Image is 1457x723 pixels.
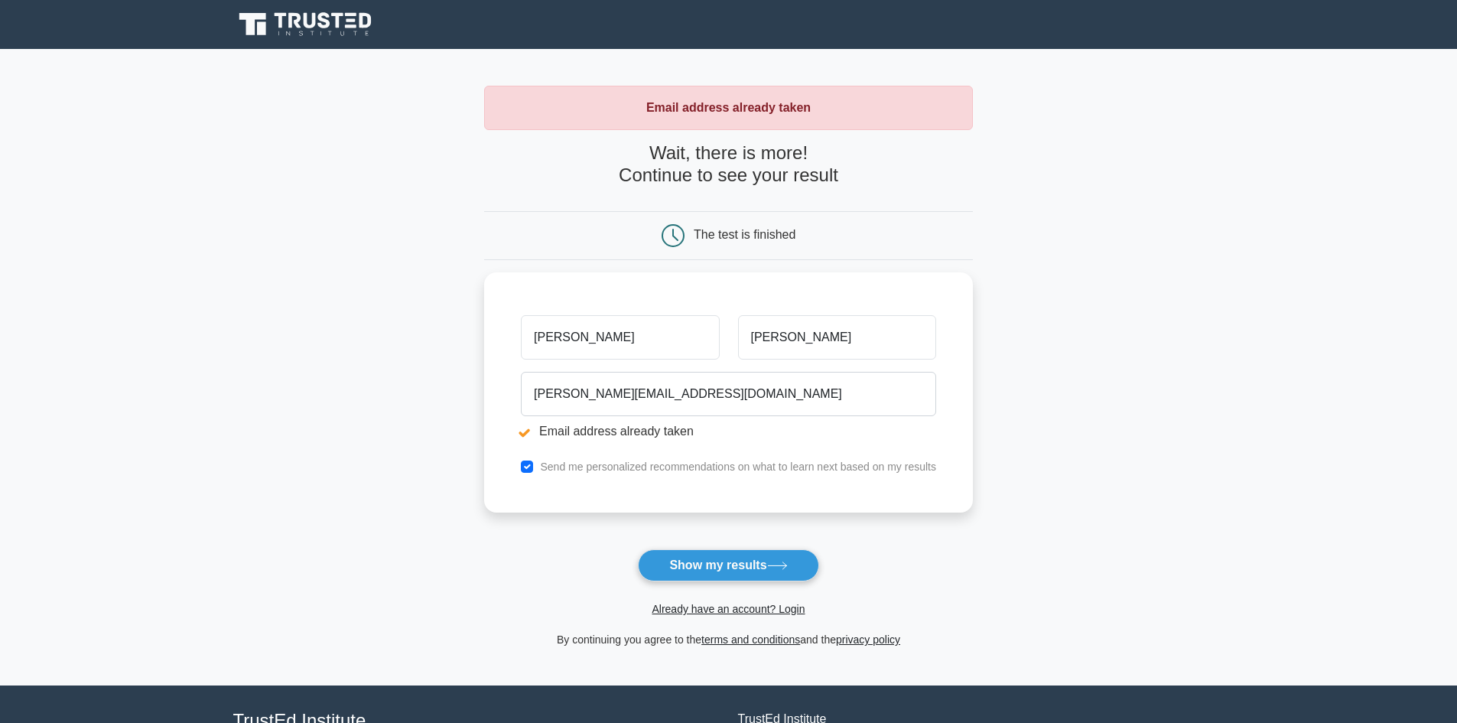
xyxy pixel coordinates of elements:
a: terms and conditions [701,633,800,646]
div: By continuing you agree to the and the [475,630,982,649]
input: Last name [738,315,936,360]
button: Show my results [638,549,818,581]
input: First name [521,315,719,360]
strong: Email address already taken [646,101,811,114]
a: privacy policy [836,633,900,646]
li: Email address already taken [521,422,936,441]
div: The test is finished [694,228,795,241]
h4: Wait, there is more! Continue to see your result [484,142,973,187]
a: Already have an account? Login [652,603,805,615]
input: Email [521,372,936,416]
label: Send me personalized recommendations on what to learn next based on my results [540,461,936,473]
